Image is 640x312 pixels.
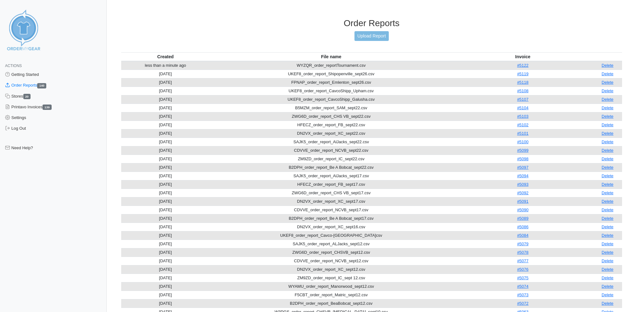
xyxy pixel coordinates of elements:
a: #5101 [517,131,529,136]
a: #5072 [517,301,529,306]
a: #5084 [517,233,529,238]
a: #5107 [517,97,529,102]
a: Delete [602,105,614,110]
a: Delete [602,165,614,170]
a: Delete [602,258,614,263]
a: Delete [602,292,614,297]
td: [DATE] [121,112,210,121]
td: [DATE] [121,78,210,87]
td: [DATE] [121,121,210,129]
td: [DATE] [121,299,210,308]
a: Delete [602,301,614,306]
a: Delete [602,97,614,102]
a: #5079 [517,241,529,246]
td: DN2VX_order_report_XC_sept17.csv [210,197,453,206]
h3: Order Reports [121,18,622,29]
a: Delete [602,284,614,289]
td: UKEF8_order_report_CavcoShipp_Galusha.csv [210,95,453,104]
td: B5MZM_order_report_SAM_sept22.csv [210,104,453,112]
a: Upload Report [354,31,388,41]
a: Delete [602,71,614,76]
a: Delete [602,114,614,119]
a: Delete [602,131,614,136]
a: #5075 [517,275,529,280]
td: [DATE] [121,129,210,138]
a: #5078 [517,250,529,255]
a: Delete [602,207,614,212]
td: ZWG6D_order_report_CHS VB_sept22.csv [210,112,453,121]
td: [DATE] [121,180,210,189]
td: [DATE] [121,155,210,163]
a: #5076 [517,267,529,272]
td: [DATE] [121,257,210,265]
td: [DATE] [121,274,210,282]
td: [DATE] [121,248,210,257]
td: WYZQR_order_reportTournament.csv [210,61,453,70]
a: Delete [602,148,614,153]
a: Delete [602,199,614,204]
a: Delete [602,122,614,127]
span: Actions [5,64,22,68]
td: [DATE] [121,197,210,206]
td: [DATE] [121,95,210,104]
td: DN2VX_order_report_XC_sept16.csv [210,223,453,231]
a: Delete [602,224,614,229]
td: CDVVE_order_report_NCVB_sept12.csv [210,257,453,265]
a: Delete [602,182,614,187]
a: Delete [602,275,614,280]
td: [DATE] [121,172,210,180]
td: B2DPH_order_report_Be A Bobcat_sept22.csv [210,163,453,172]
a: #5094 [517,173,529,178]
a: Delete [602,139,614,144]
a: #5089 [517,216,529,221]
a: #5091 [517,199,529,204]
td: SAJK5_order_report_ALJacks_sept12.csv [210,240,453,248]
td: SAJK5_order_report_AlJacks_sept22.csv [210,138,453,146]
td: [DATE] [121,223,210,231]
td: [DATE] [121,104,210,112]
td: [DATE] [121,87,210,95]
a: #5104 [517,105,529,110]
a: #5092 [517,190,529,195]
a: #5077 [517,258,529,263]
td: WYAMU_order_report_Manorwood_sept12.csv [210,282,453,291]
a: #5074 [517,284,529,289]
td: CDVVE_order_report_NCVB_sept17.csv [210,206,453,214]
td: ZM9ZD_order_report_IC_sept22.csv [210,155,453,163]
a: #5100 [517,139,529,144]
td: HFECZ_order_report_FB_sept22.csv [210,121,453,129]
a: #5108 [517,88,529,93]
td: [DATE] [121,70,210,78]
a: Delete [602,173,614,178]
a: #5103 [517,114,529,119]
th: Created [121,52,210,61]
td: HFECZ_order_report_FB_sept17.csv [210,180,453,189]
td: F5CBT_order_report_Matric_sept12.csv [210,291,453,299]
a: #5097 [517,165,529,170]
a: Delete [602,216,614,221]
td: [DATE] [121,146,210,155]
td: [DATE] [121,206,210,214]
span: 139 [42,105,52,110]
a: #5122 [517,63,529,68]
td: SAJK5_order_report_AlJacks_sept17.csv [210,172,453,180]
td: [DATE] [121,291,210,299]
td: ZWG6D_order_report_CHS VB_sept17.csv [210,189,453,197]
th: Invoice [453,52,593,61]
a: Delete [602,241,614,246]
td: [DATE] [121,214,210,223]
a: Delete [602,80,614,85]
a: #5073 [517,292,529,297]
td: DN2VX_order_report_XC_sept12.csv [210,265,453,274]
td: [DATE] [121,163,210,172]
td: UKEF8_order_report_Shipopenville_sept26.csv [210,70,453,78]
a: #5119 [517,71,529,76]
a: #5098 [517,156,529,161]
a: #5086 [517,224,529,229]
td: B2DPH_order_report_Be A Bobcat_sept17.csv [210,214,453,223]
a: Delete [602,250,614,255]
a: #5099 [517,148,529,153]
a: #5090 [517,207,529,212]
td: [DATE] [121,231,210,240]
span: 140 [37,83,46,88]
